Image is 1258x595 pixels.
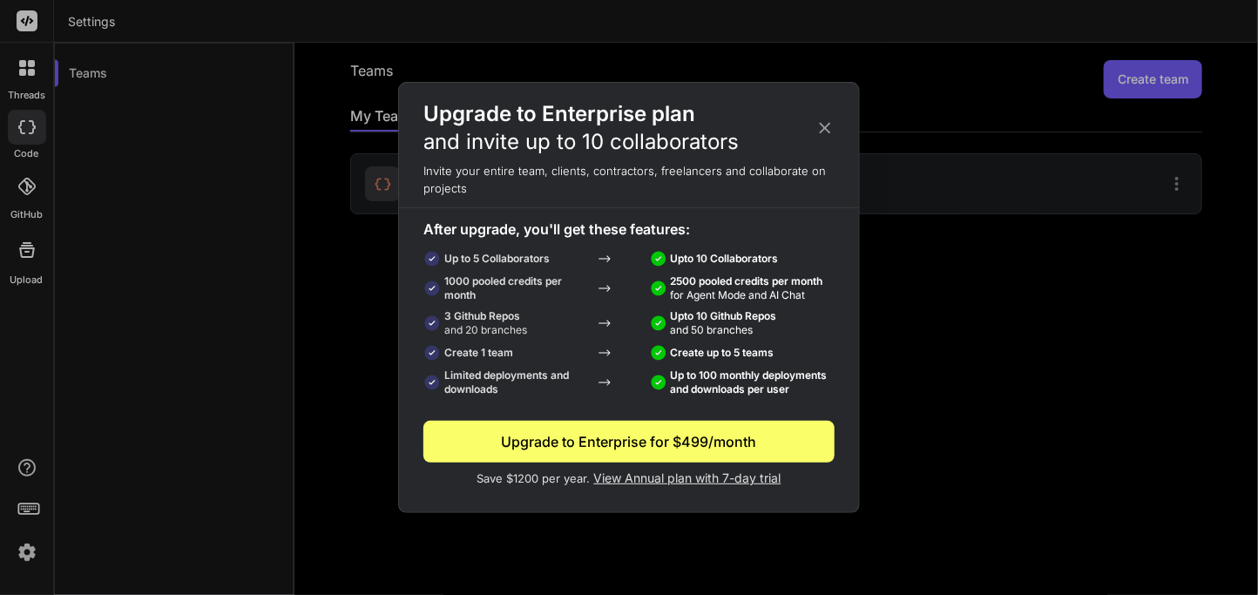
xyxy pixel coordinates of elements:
[423,100,739,156] h2: Upgrade to Enterprise plan
[423,129,739,154] span: and invite up to 10 collaborators
[444,346,513,360] p: Create 1 team
[423,470,835,488] p: Save $1200 per year.
[444,309,527,337] p: 3 Github Repos
[671,323,754,336] span: and 50 branches
[444,368,588,396] p: Limited deployments and downloads
[671,274,823,302] p: 2500 pooled credits per month
[671,368,835,396] p: Up to 100 monthly deployments and downloads per user
[671,309,777,337] p: Upto 10 Github Repos
[671,252,779,266] p: Upto 10 Collaborators
[423,421,835,463] button: Upgrade to Enterprise for $499/month
[444,252,550,266] p: Up to 5 Collaborators
[423,431,835,452] div: Upgrade to Enterprise for $499/month
[671,346,774,360] p: Create up to 5 teams
[671,288,806,301] span: for Agent Mode and AI Chat
[423,219,835,240] p: After upgrade, you'll get these features:
[594,470,781,485] span: View Annual plan with 7-day trial
[444,323,527,336] span: and 20 branches
[399,163,859,197] p: Invite your entire team, clients, contractors, freelancers and collaborate on projects
[444,274,588,302] p: 1000 pooled credits per month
